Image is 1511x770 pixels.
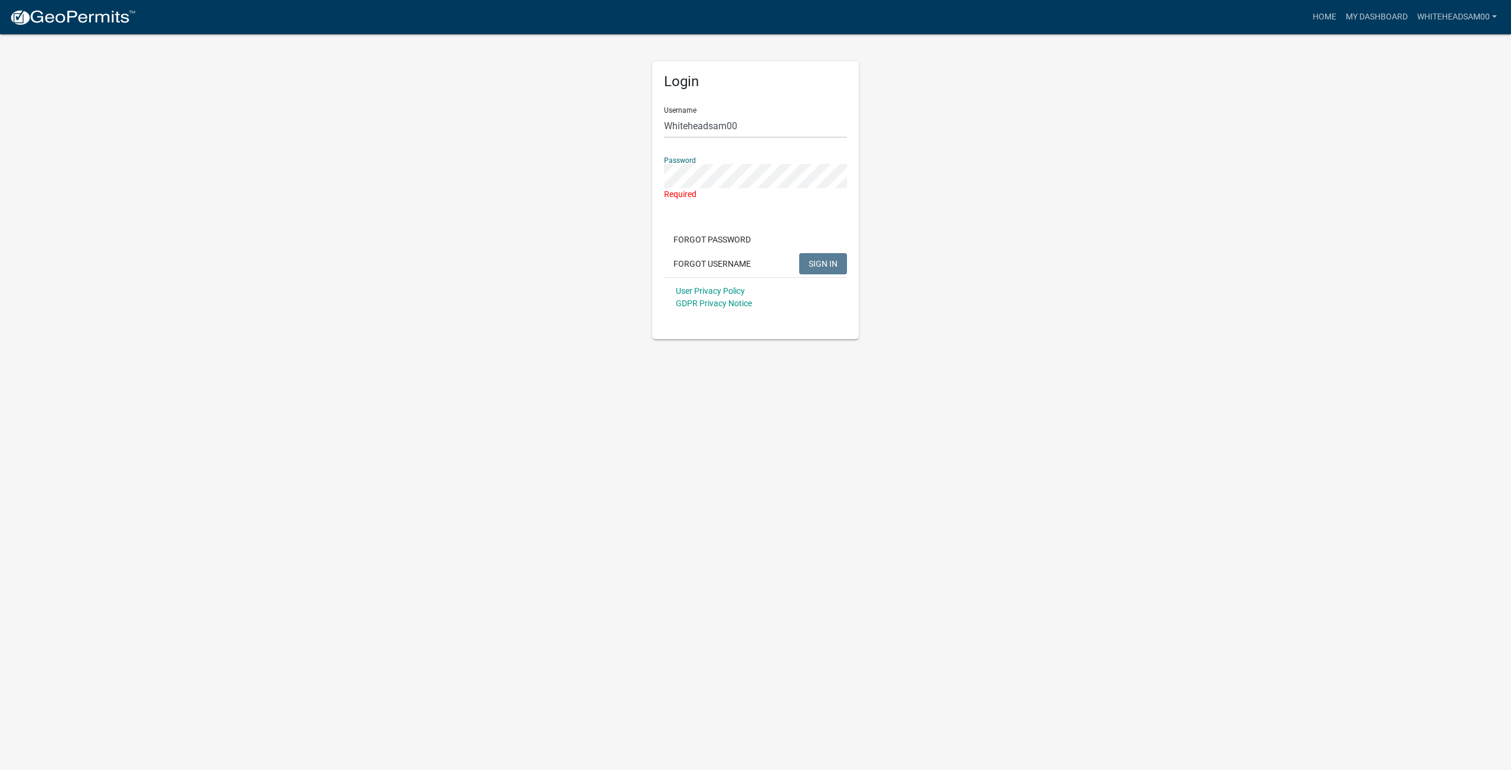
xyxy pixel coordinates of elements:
button: SIGN IN [799,253,847,274]
button: Forgot Username [664,253,760,274]
a: GDPR Privacy Notice [676,299,752,308]
a: User Privacy Policy [676,286,745,296]
a: Home [1308,6,1341,28]
h5: Login [664,73,847,90]
button: Forgot Password [664,229,760,250]
a: My Dashboard [1341,6,1412,28]
a: whiteheadsam00 [1412,6,1502,28]
div: Required [664,188,847,201]
span: SIGN IN [809,258,838,268]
